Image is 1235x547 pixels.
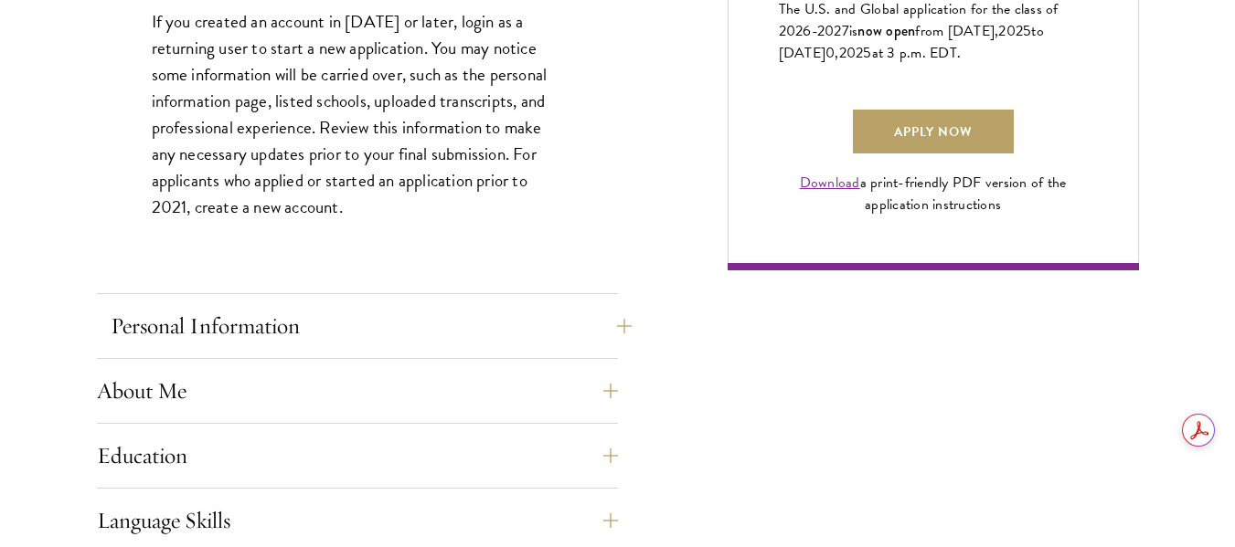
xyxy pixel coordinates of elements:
span: to [DATE] [779,20,1044,64]
span: -202 [812,20,842,42]
span: 6 [803,20,811,42]
button: Personal Information [111,304,632,348]
span: 5 [863,42,871,64]
div: a print-friendly PDF version of the application instructions [779,172,1088,216]
button: Language Skills [97,499,618,542]
span: 202 [839,42,864,64]
button: Education [97,434,618,478]
span: at 3 p.m. EDT. [872,42,962,64]
span: from [DATE], [915,20,998,42]
a: Download [800,172,860,194]
span: 7 [842,20,849,42]
a: Apply Now [853,110,1014,153]
span: 5 [1023,20,1031,42]
button: About Me [97,369,618,413]
span: 202 [998,20,1023,42]
p: If you created an account in [DATE] or later, login as a returning user to start a new applicatio... [152,8,563,221]
span: now open [857,20,915,41]
span: , [835,42,838,64]
span: is [849,20,858,42]
span: 0 [825,42,835,64]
